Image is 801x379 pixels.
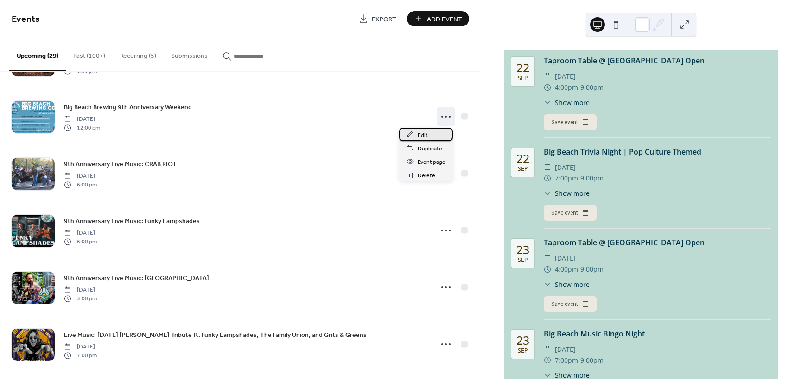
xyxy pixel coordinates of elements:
[64,124,100,132] span: 12:00 pm
[555,264,578,275] span: 4:00pm
[555,355,578,366] span: 7:00pm
[9,37,66,71] button: Upcoming (29)
[113,37,164,70] button: Recurring (5)
[544,162,551,173] div: ​
[516,62,529,74] div: 22
[64,237,97,246] span: 6:00 pm
[372,14,396,24] span: Export
[580,173,604,184] span: 9:00pm
[64,217,200,226] span: 9th Anniversary Live Music: Funky Lampshades
[518,75,528,81] div: Sep
[418,157,445,167] span: Event page
[518,257,528,263] div: Sep
[64,115,100,124] span: [DATE]
[544,237,771,248] div: Taproom Table @ [GEOGRAPHIC_DATA] Open
[580,264,604,275] span: 9:00pm
[555,173,578,184] span: 7:00pm
[64,172,97,180] span: [DATE]
[544,328,771,339] div: Big Beach Music Bingo Night
[544,355,551,366] div: ​
[64,273,209,283] span: 9th Anniversary Live Music: [GEOGRAPHIC_DATA]
[64,180,97,189] span: 6:00 pm
[407,11,469,26] button: Add Event
[64,103,192,112] span: Big Beach Brewing 9th Anniversary Weekend
[555,98,590,107] span: Show more
[418,171,435,180] span: Delete
[516,244,529,255] div: 23
[578,264,580,275] span: -
[544,264,551,275] div: ​
[418,130,428,140] span: Edit
[544,55,771,66] div: Taproom Table @ [GEOGRAPHIC_DATA] Open
[427,14,462,24] span: Add Event
[12,10,40,28] span: Events
[544,280,551,289] div: ​
[544,188,551,198] div: ​
[516,335,529,346] div: 23
[64,216,200,226] a: 9th Anniversary Live Music: Funky Lampshades
[516,153,529,164] div: 22
[555,188,590,198] span: Show more
[66,37,113,70] button: Past (100+)
[578,173,580,184] span: -
[580,355,604,366] span: 9:00pm
[555,82,578,93] span: 4:00pm
[555,280,590,289] span: Show more
[544,98,551,107] div: ​
[544,71,551,82] div: ​
[555,344,576,355] span: [DATE]
[544,98,590,107] button: ​Show more
[580,82,604,93] span: 9:00pm
[555,71,576,82] span: [DATE]
[578,355,580,366] span: -
[64,160,177,169] span: 9th Anniversary Live Music: CRAB RIOT
[544,344,551,355] div: ​
[64,329,367,340] a: Live Music: [DATE] [PERSON_NAME] Tribute ft. Funky Lampshades, The Family Union, and Grits & Greens
[555,253,576,264] span: [DATE]
[544,188,590,198] button: ​Show more
[64,273,209,283] a: 9th Anniversary Live Music: [GEOGRAPHIC_DATA]
[544,114,597,130] button: Save event
[64,159,177,169] a: 9th Anniversary Live Music: CRAB RIOT
[544,205,597,221] button: Save event
[164,37,215,70] button: Submissions
[544,296,597,312] button: Save event
[64,286,97,294] span: [DATE]
[518,348,528,354] div: Sep
[64,343,97,351] span: [DATE]
[544,82,551,93] div: ​
[544,280,590,289] button: ​Show more
[64,102,192,112] a: Big Beach Brewing 9th Anniversary Weekend
[578,82,580,93] span: -
[544,253,551,264] div: ​
[518,166,528,172] div: Sep
[64,229,97,237] span: [DATE]
[64,294,97,303] span: 3:00 pm
[544,173,551,184] div: ​
[418,144,442,154] span: Duplicate
[352,11,403,26] a: Export
[64,330,367,340] span: Live Music: [DATE] [PERSON_NAME] Tribute ft. Funky Lampshades, The Family Union, and Grits & Greens
[64,351,97,360] span: 7:00 pm
[544,146,771,157] div: Big Beach Trivia Night | Pop Culture Themed
[555,162,576,173] span: [DATE]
